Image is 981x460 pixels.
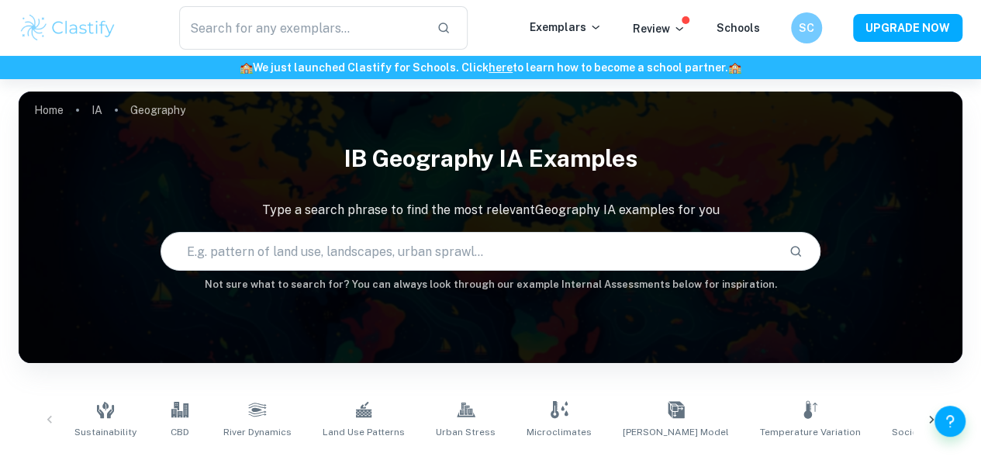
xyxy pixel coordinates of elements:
span: CBD [171,425,189,439]
span: Sustainability [74,425,136,439]
button: UPGRADE NOW [853,14,962,42]
p: Exemplars [530,19,602,36]
input: Search for any exemplars... [179,6,424,50]
a: IA [92,99,102,121]
h1: IB Geography IA examples [19,135,962,182]
h6: Not sure what to search for? You can always look through our example Internal Assessments below f... [19,277,962,292]
a: here [489,61,513,74]
p: Geography [130,102,185,119]
a: Schools [717,22,760,34]
span: 🏫 [728,61,741,74]
span: Temperature Variation [760,425,861,439]
button: SC [791,12,822,43]
p: Review [633,20,686,37]
span: Land Use Patterns [323,425,405,439]
input: E.g. pattern of land use, landscapes, urban sprawl... [161,230,777,273]
span: River Dynamics [223,425,292,439]
span: [PERSON_NAME] Model [623,425,729,439]
a: Home [34,99,64,121]
button: Help and Feedback [934,406,965,437]
button: Search [782,238,809,265]
h6: SC [798,19,816,36]
img: Clastify logo [19,12,117,43]
span: Microclimates [527,425,592,439]
p: Type a search phrase to find the most relevant Geography IA examples for you [19,201,962,220]
h6: We just launched Clastify for Schools. Click to learn how to become a school partner. [3,59,978,76]
span: 🏫 [240,61,253,74]
span: Urban Stress [436,425,496,439]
